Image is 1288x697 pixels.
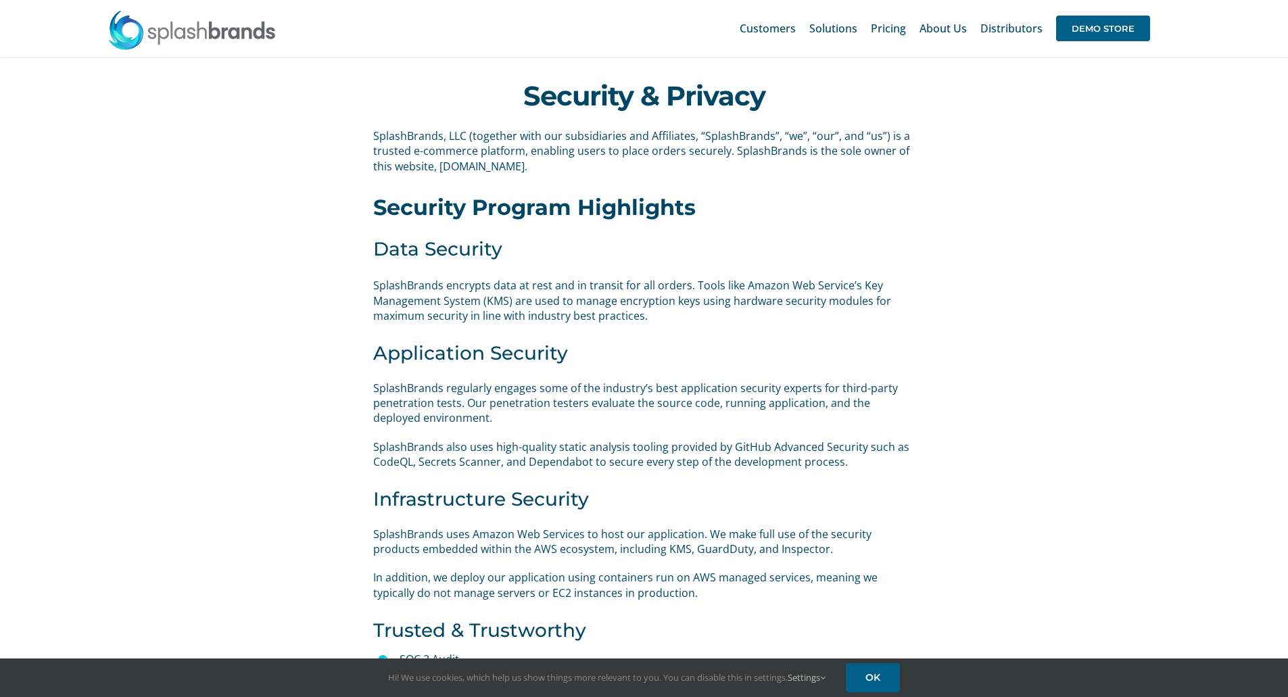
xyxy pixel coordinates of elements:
[373,570,914,600] p: In addition, we deploy our application using containers run on AWS managed services, meaning we t...
[108,9,277,50] img: SplashBrands.com Logo
[373,237,502,260] span: Data Security
[788,671,826,683] a: Settings
[740,7,796,50] a: Customers
[373,439,914,470] p: SplashBrands also uses high-quality static analysis tooling provided by GitHub Advanced Security ...
[373,381,914,426] p: SplashBrands regularly engages some of the industry’s best application security experts for third...
[920,23,967,34] span: About Us
[1056,7,1150,50] a: DEMO STORE
[871,23,906,34] span: Pricing
[400,650,915,669] p: SOC 2 Audit
[373,619,586,642] span: Trusted & Trustworthy
[373,128,910,174] span: SplashBrands, LLC (together with our subsidiaries and Affiliates, “SplashBrands”, “we”, “our”, an...
[373,194,696,220] span: Security Program Highlights
[388,671,826,683] span: Hi! We use cookies, which help us show things more relevant to you. You can disable this in setti...
[846,663,900,692] a: OK
[373,80,914,112] h1: Security & Privacy
[1056,16,1150,41] span: DEMO STORE
[980,23,1043,34] span: Distributors
[809,23,857,34] span: Solutions
[373,487,589,510] span: Infrastructure Security
[871,7,906,50] a: Pricing
[373,278,914,323] p: SplashBrands encrypts data at rest and in transit for all orders. Tools like Amazon Web Service’s...
[373,527,914,557] p: SplashBrands uses Amazon Web Services to host our application. We make full use of the security p...
[373,341,568,364] span: Application Security
[980,7,1043,50] a: Distributors
[740,7,1150,50] nav: Main Menu Sticky
[740,23,796,34] span: Customers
